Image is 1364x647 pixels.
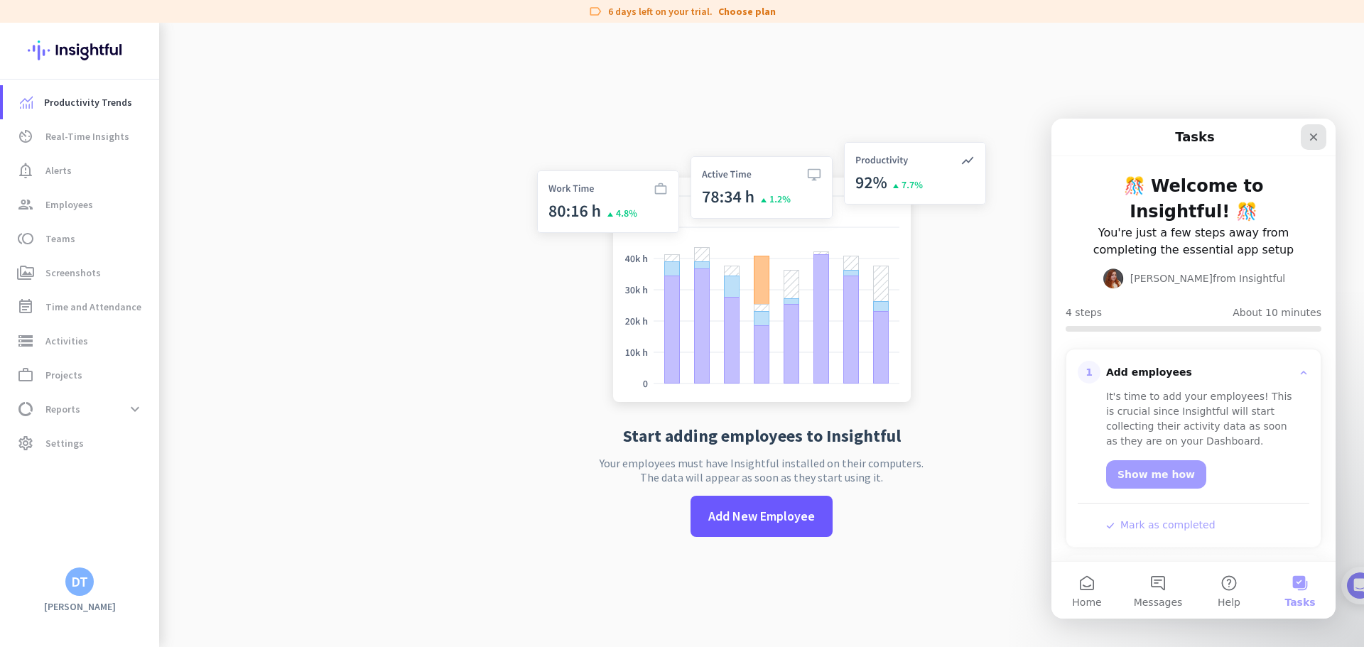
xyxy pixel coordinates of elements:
a: event_noteTime and Attendance [3,290,159,324]
span: Real-Time Insights [45,128,129,145]
a: storageActivities [3,324,159,358]
i: perm_media [17,264,34,281]
i: settings [17,435,34,452]
i: toll [17,230,34,247]
i: group [17,196,34,213]
a: work_outlineProjects [3,358,159,392]
a: av_timerReal-Time Insights [3,119,159,153]
div: DT [71,575,88,589]
i: av_timer [17,128,34,145]
i: data_usage [17,401,34,418]
i: notification_important [17,162,34,179]
i: label [588,4,602,18]
span: Productivity Trends [44,94,132,111]
button: Add New Employee [691,496,833,537]
span: Employees [45,196,93,213]
h2: Start adding employees to Insightful [623,428,901,445]
span: Activities [45,332,88,349]
span: Screenshots [45,264,101,281]
i: event_note [17,298,34,315]
span: Alerts [45,162,72,179]
a: Choose plan [718,4,776,18]
iframe: Intercom live chat [1051,119,1336,619]
img: no-search-results [526,134,997,416]
span: Time and Attendance [45,298,141,315]
span: Add New Employee [708,507,815,526]
button: expand_more [122,396,148,422]
i: storage [17,332,34,349]
a: settingsSettings [3,426,159,460]
a: menu-itemProductivity Trends [3,85,159,119]
span: Projects [45,366,82,384]
a: notification_importantAlerts [3,153,159,187]
a: groupEmployees [3,187,159,222]
span: Teams [45,230,75,247]
img: Insightful logo [28,23,131,78]
span: Reports [45,401,80,418]
p: Your employees must have Insightful installed on their computers. The data will appear as soon as... [600,456,924,484]
a: tollTeams [3,222,159,256]
i: work_outline [17,366,34,384]
a: perm_mediaScreenshots [3,256,159,290]
span: Settings [45,435,84,452]
img: menu-item [20,96,33,109]
a: data_usageReportsexpand_more [3,392,159,426]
